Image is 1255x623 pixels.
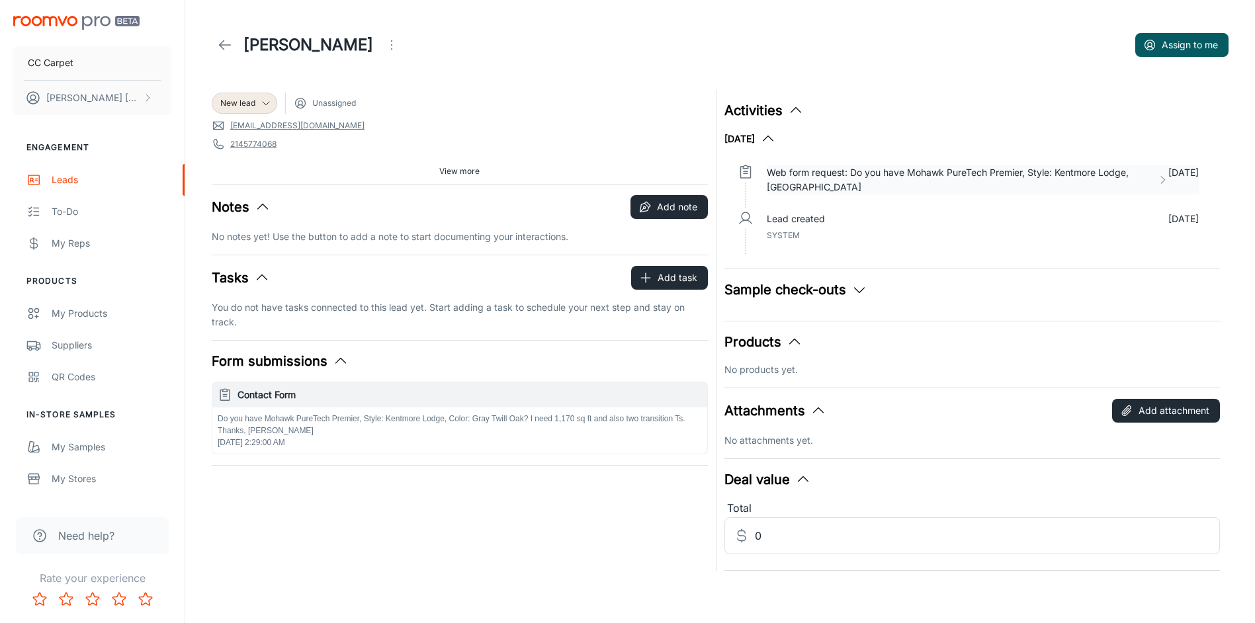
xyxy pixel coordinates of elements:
p: CC Carpet [28,56,73,70]
div: To-do [52,204,171,219]
a: [EMAIL_ADDRESS][DOMAIN_NAME] [230,120,365,132]
div: My Samples [52,440,171,454]
button: Add task [631,266,708,290]
p: No notes yet! Use the button to add a note to start documenting your interactions. [212,229,708,244]
div: My Products [52,306,171,321]
button: Rate 1 star [26,586,53,612]
button: Form submissions [212,351,349,371]
button: Activities [724,101,804,120]
button: [PERSON_NAME] [PERSON_NAME] [13,81,171,115]
span: [DATE] 2:29:00 AM [218,438,285,447]
div: QR Codes [52,370,171,384]
button: Attachments [724,401,826,421]
p: No attachments yet. [724,433,1221,448]
button: Tasks [212,268,270,288]
h1: [PERSON_NAME] [243,33,373,57]
button: Add attachment [1112,399,1220,423]
div: Leads [52,173,171,187]
input: Estimated deal value [755,517,1221,554]
p: No products yet. [724,362,1221,377]
span: Unassigned [312,97,356,109]
img: Roomvo PRO Beta [13,16,140,30]
p: [DATE] [1168,165,1199,194]
p: You do not have tasks connected to this lead yet. Start adding a task to schedule your next step ... [212,300,708,329]
button: Contact FormDo you have Mohawk PureTech Premier, Style: Kentmore Lodge, Color: Gray Twill Oak? I ... [212,382,707,454]
button: [DATE] [724,131,776,147]
button: Rate 5 star [132,586,159,612]
button: Rate 3 star [79,586,106,612]
div: New lead [212,93,277,114]
button: Assign to me [1135,33,1229,57]
div: Suppliers [52,338,171,353]
p: [PERSON_NAME] [PERSON_NAME] [46,91,140,105]
span: System [767,230,800,240]
h6: Contact Form [238,388,702,402]
button: Rate 4 star [106,586,132,612]
span: View more [439,165,480,177]
div: Total [724,500,1221,517]
p: Lead created [767,212,825,226]
button: Notes [212,197,271,217]
span: Need help? [58,528,114,544]
p: Rate your experience [11,570,174,586]
div: My Reps [52,236,171,251]
a: 2145774068 [230,138,277,150]
button: Products [724,332,802,352]
button: Sample check-outs [724,280,867,300]
button: Add note [630,195,708,219]
button: Open menu [378,32,405,58]
p: Web form request: Do you have Mohawk PureTech Premier, Style: Kentmore Lodge, [GEOGRAPHIC_DATA] [767,165,1152,194]
p: Do you have Mohawk PureTech Premier, Style: Kentmore Lodge, Color: Gray Twill Oak? I need 1,170 s... [218,413,702,436]
button: Deal value [724,470,811,489]
p: [DATE] [1168,212,1199,226]
button: View more [434,161,485,181]
div: My Stores [52,472,171,486]
span: New lead [220,97,255,109]
button: Rate 2 star [53,586,79,612]
button: CC Carpet [13,46,171,80]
